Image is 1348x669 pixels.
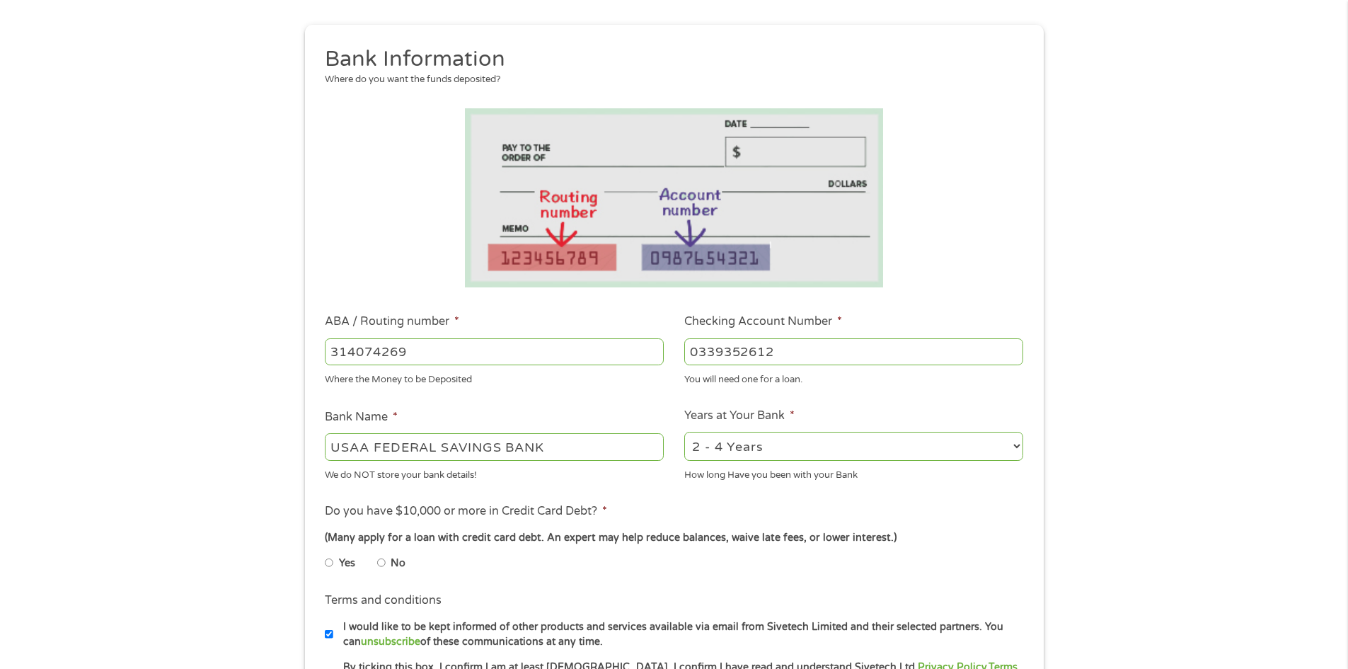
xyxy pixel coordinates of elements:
[684,368,1023,387] div: You will need one for a loan.
[333,619,1027,650] label: I would like to be kept informed of other products and services available via email from Sivetech...
[684,338,1023,365] input: 345634636
[325,73,1013,87] div: Where do you want the funds deposited?
[325,410,398,425] label: Bank Name
[465,108,884,287] img: Routing number location
[684,314,842,329] label: Checking Account Number
[325,368,664,387] div: Where the Money to be Deposited
[325,463,664,482] div: We do NOT store your bank details!
[325,45,1013,74] h2: Bank Information
[684,408,795,423] label: Years at Your Bank
[325,593,442,608] label: Terms and conditions
[325,530,1022,546] div: (Many apply for a loan with credit card debt. An expert may help reduce balances, waive late fees...
[391,556,405,571] label: No
[361,636,420,648] a: unsubscribe
[325,338,664,365] input: 263177916
[684,463,1023,482] div: How long Have you been with your Bank
[339,556,355,571] label: Yes
[325,504,607,519] label: Do you have $10,000 or more in Credit Card Debt?
[325,314,459,329] label: ABA / Routing number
